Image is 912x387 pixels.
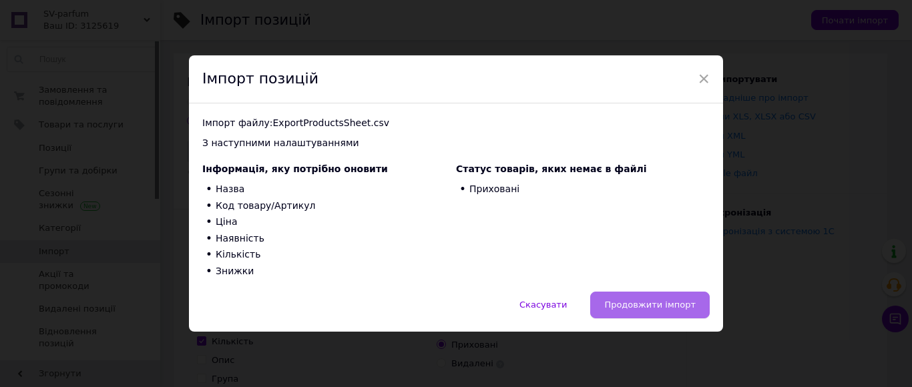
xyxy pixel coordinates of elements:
[202,198,456,214] li: Код товару/Артикул
[519,300,567,310] span: Скасувати
[604,300,696,310] span: Продовжити імпорт
[698,67,710,90] span: ×
[202,117,710,130] div: Імпорт файлу: ExportProductsSheet.csv
[202,181,456,198] li: Назва
[505,292,581,318] button: Скасувати
[189,55,723,103] div: Імпорт позицій
[202,230,456,247] li: Наявність
[202,214,456,231] li: Ціна
[456,163,647,174] span: Статус товарів, яких немає в файлі
[590,292,710,318] button: Продовжити імпорт
[202,137,710,150] div: З наступними налаштуваннями
[202,163,388,174] span: Інформація, яку потрібно оновити
[202,247,456,264] li: Кількість
[456,181,710,198] li: Приховані
[202,263,456,280] li: Знижки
